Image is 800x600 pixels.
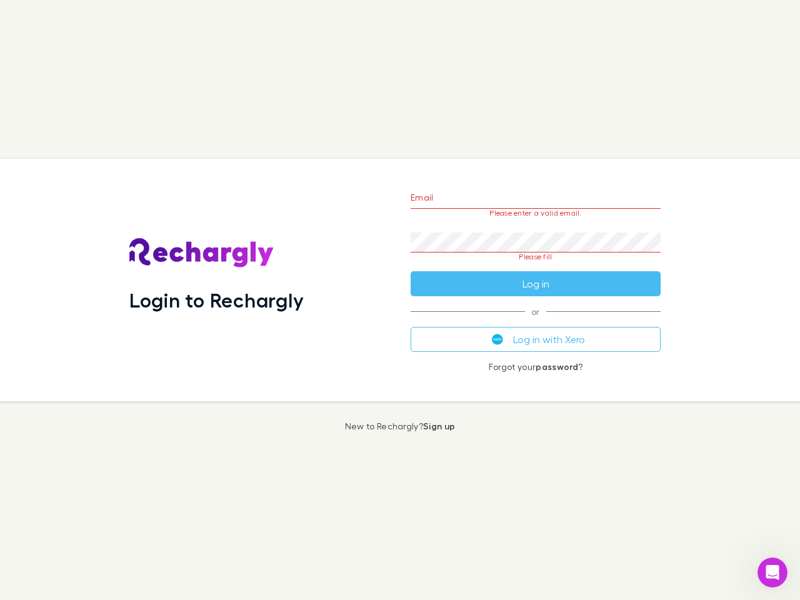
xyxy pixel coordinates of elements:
[492,334,503,345] img: Xero's logo
[757,557,787,587] iframe: Intercom live chat
[536,361,578,372] a: password
[411,327,661,352] button: Log in with Xero
[411,362,661,372] p: Forgot your ?
[423,421,455,431] a: Sign up
[129,238,274,268] img: Rechargly's Logo
[411,271,661,296] button: Log in
[411,209,661,217] p: Please enter a valid email.
[345,421,456,431] p: New to Rechargly?
[411,311,661,312] span: or
[129,288,304,312] h1: Login to Rechargly
[411,252,661,261] p: Please fill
